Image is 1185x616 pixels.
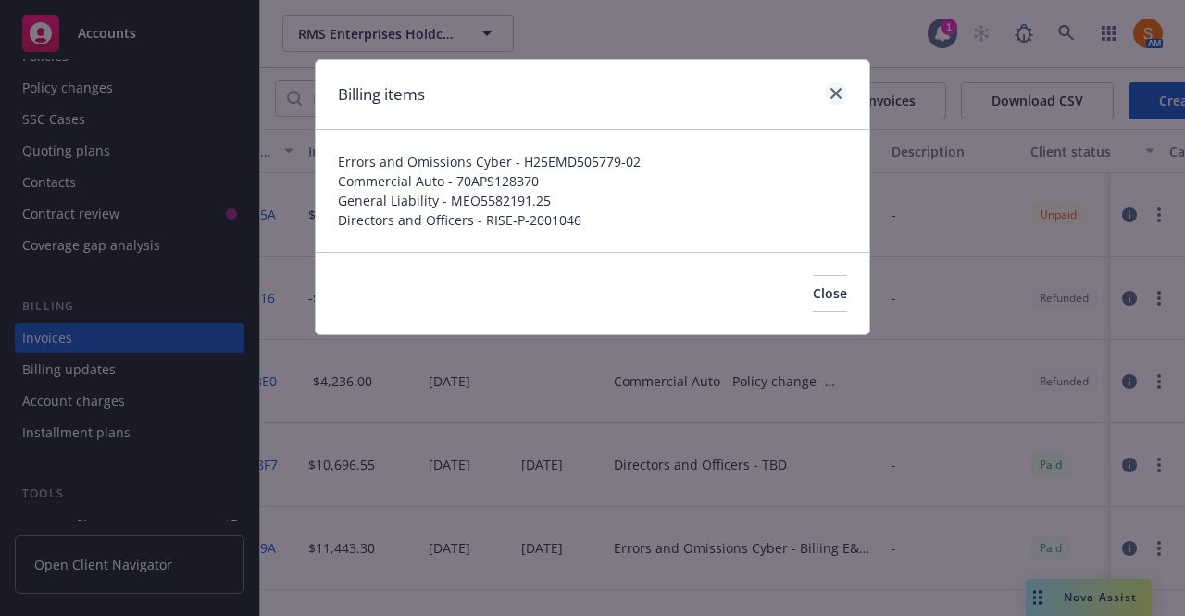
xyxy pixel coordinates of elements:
[825,82,847,105] a: close
[338,171,847,191] span: Commercial Auto - 70APS128370
[338,191,847,210] span: General Liability - MEO5582191.25
[338,152,847,171] span: Errors and Omissions Cyber - H25EMD505779-02
[338,210,847,230] span: Directors and Officers - RISE-P-2001046
[813,284,847,302] span: Close
[338,82,425,107] h1: Billing items
[813,275,847,312] button: Close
